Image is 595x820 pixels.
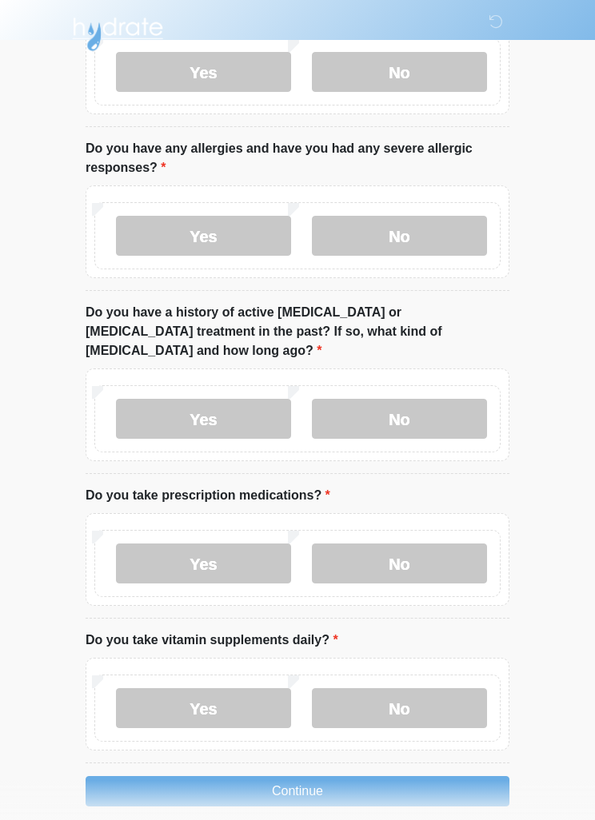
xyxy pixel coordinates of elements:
[116,399,291,439] label: Yes
[86,631,338,650] label: Do you take vitamin supplements daily?
[312,52,487,92] label: No
[312,399,487,439] label: No
[116,216,291,256] label: Yes
[116,543,291,583] label: Yes
[86,776,509,806] button: Continue
[312,543,487,583] label: No
[70,12,166,52] img: Hydrate IV Bar - Scottsdale Logo
[86,139,509,177] label: Do you have any allergies and have you had any severe allergic responses?
[86,486,330,505] label: Do you take prescription medications?
[116,52,291,92] label: Yes
[116,688,291,728] label: Yes
[312,688,487,728] label: No
[312,216,487,256] label: No
[86,303,509,360] label: Do you have a history of active [MEDICAL_DATA] or [MEDICAL_DATA] treatment in the past? If so, wh...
